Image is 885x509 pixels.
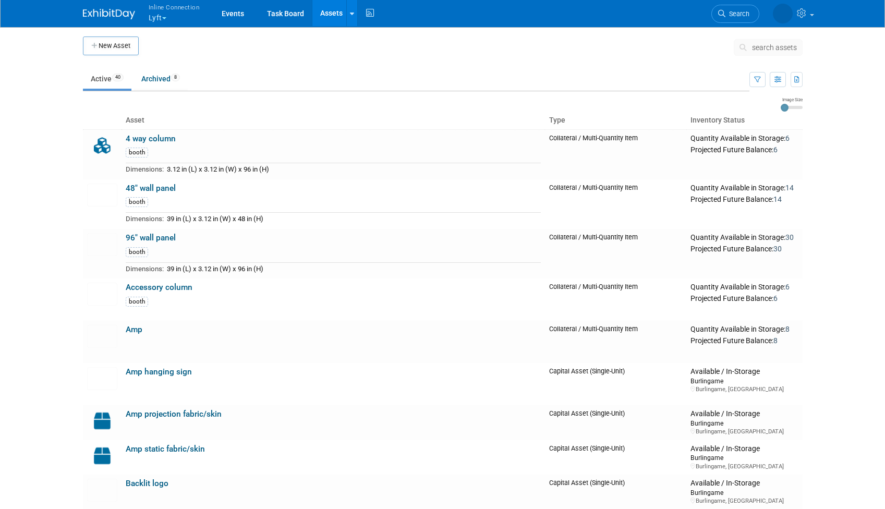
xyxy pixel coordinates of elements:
[545,179,686,229] td: Collateral / Multi-Quantity Item
[83,9,135,19] img: ExhibitDay
[690,419,798,428] div: Burlingame
[83,69,131,89] a: Active40
[126,184,176,193] a: 48" wall panel
[167,165,269,173] span: 3.12 in (L) x 3.12 in (W) x 96 in (H)
[126,479,168,488] a: Backlit logo
[112,74,124,81] span: 40
[126,367,192,377] a: Amp hanging sign
[773,146,778,154] span: 6
[690,488,798,497] div: Burlingame
[752,43,797,52] span: search assets
[725,10,749,18] span: Search
[785,283,790,291] span: 6
[690,377,798,385] div: Burlingame
[690,334,798,346] div: Projected Future Balance:
[126,213,164,225] td: Dimensions:
[545,229,686,278] td: Collateral / Multi-Quantity Item
[545,321,686,363] td: Collateral / Multi-Quantity Item
[690,453,798,462] div: Burlingame
[126,233,176,243] a: 96" wall panel
[690,193,798,204] div: Projected Future Balance:
[545,405,686,440] td: Capital Asset (Single-Unit)
[773,294,778,302] span: 6
[126,325,142,334] a: Amp
[545,278,686,321] td: Collateral / Multi-Quantity Item
[87,444,117,467] img: Capital-Asset-Icon-2.png
[690,325,798,334] div: Quantity Available in Storage:
[83,37,139,55] button: New Asset
[690,409,798,419] div: Available / In-Storage
[87,409,117,432] img: Capital-Asset-Icon-2.png
[87,134,117,157] img: Collateral-Icon-2.png
[126,283,192,292] a: Accessory column
[167,265,263,273] span: 39 in (L) x 3.12 in (W) x 96 in (H)
[126,197,148,207] div: booth
[126,262,164,274] td: Dimensions:
[785,134,790,142] span: 6
[785,233,794,241] span: 30
[126,409,222,419] a: Amp projection fabric/skin
[545,363,686,405] td: Capital Asset (Single-Unit)
[690,184,798,193] div: Quantity Available in Storage:
[690,428,798,435] div: Burlingame, [GEOGRAPHIC_DATA]
[167,215,263,223] span: 39 in (L) x 3.12 in (W) x 48 in (H)
[545,440,686,475] td: Capital Asset (Single-Unit)
[690,444,798,454] div: Available / In-Storage
[690,463,798,470] div: Burlingame, [GEOGRAPHIC_DATA]
[171,74,180,81] span: 8
[134,69,188,89] a: Archived8
[785,325,790,333] span: 8
[126,297,148,307] div: booth
[781,96,803,103] div: Image Size
[690,479,798,488] div: Available / In-Storage
[545,129,686,179] td: Collateral / Multi-Quantity Item
[690,385,798,393] div: Burlingame, [GEOGRAPHIC_DATA]
[690,497,798,505] div: Burlingame, [GEOGRAPHIC_DATA]
[126,134,176,143] a: 4 way column
[773,4,793,23] img: Brian Lew
[126,148,148,157] div: booth
[690,283,798,292] div: Quantity Available in Storage:
[122,112,545,129] th: Asset
[773,336,778,345] span: 8
[545,112,686,129] th: Type
[690,243,798,254] div: Projected Future Balance:
[690,367,798,377] div: Available / In-Storage
[711,5,759,23] a: Search
[734,39,803,56] button: search assets
[690,292,798,304] div: Projected Future Balance:
[126,247,148,257] div: booth
[690,233,798,243] div: Quantity Available in Storage:
[126,444,205,454] a: Amp static fabric/skin
[690,134,798,143] div: Quantity Available in Storage:
[149,2,200,13] span: Inline Connection
[690,143,798,155] div: Projected Future Balance:
[126,163,164,175] td: Dimensions:
[785,184,794,192] span: 14
[773,195,782,203] span: 14
[773,245,782,253] span: 30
